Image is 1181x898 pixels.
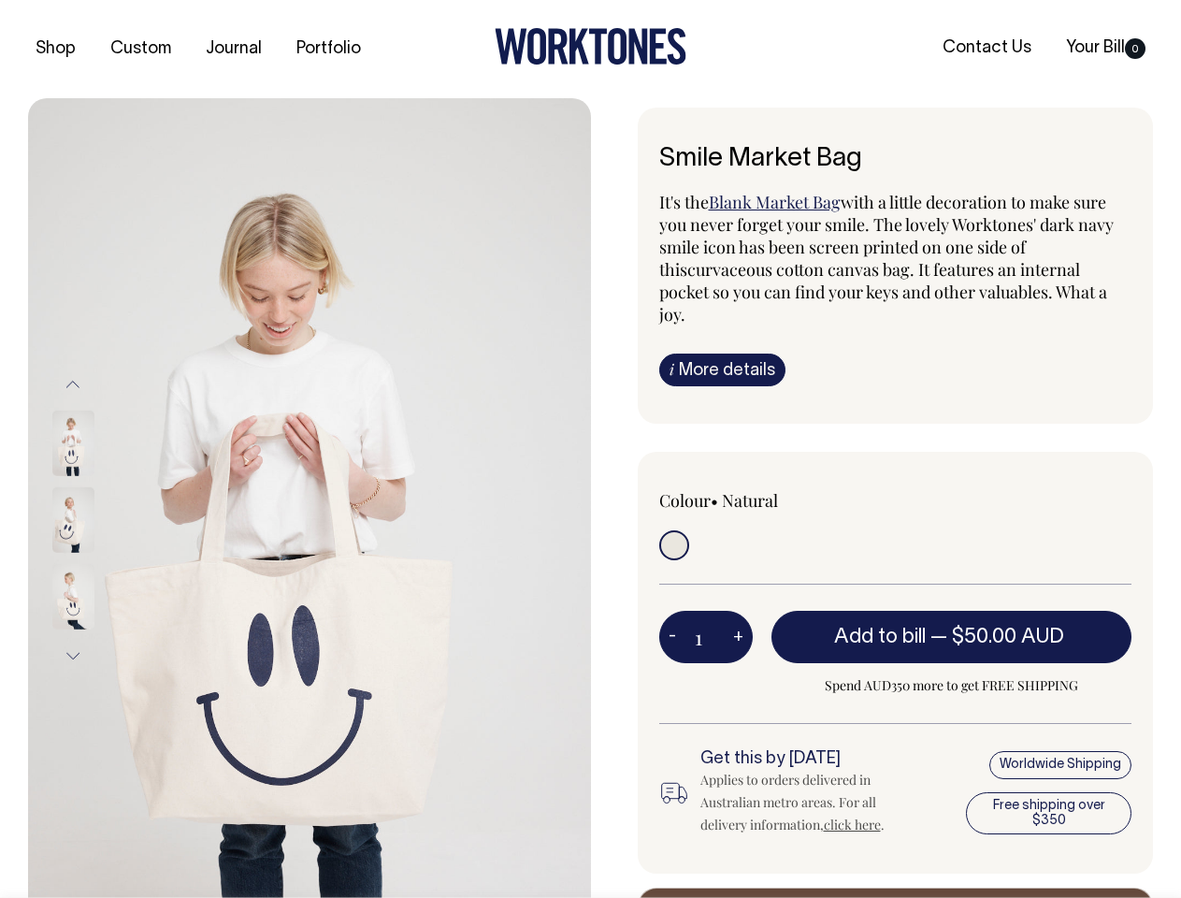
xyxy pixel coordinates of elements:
div: Colour [659,489,848,512]
a: Your Bill0 [1059,33,1153,64]
span: Spend AUD350 more to get FREE SHIPPING [771,674,1132,697]
button: + [724,618,753,656]
img: Smile Market Bag [52,487,94,553]
span: $50.00 AUD [952,628,1064,646]
button: - [659,618,685,656]
a: Custom [103,34,179,65]
a: Contact Us [935,33,1039,64]
img: Smile Market Bag [52,411,94,476]
span: • [711,489,718,512]
p: It's the with a little decoration to make sure you never forget your smile. The lovely Worktones'... [659,191,1132,326]
a: Journal [198,34,269,65]
span: Add to bill [834,628,926,646]
div: Applies to orders delivered in Australian metro areas. For all delivery information, . [700,769,916,836]
span: 0 [1125,38,1145,59]
span: i [670,359,674,379]
button: Add to bill —$50.00 AUD [771,611,1132,663]
a: Portfolio [289,34,368,65]
a: click here [824,816,881,833]
img: Smile Market Bag [52,564,94,630]
a: Blank Market Bag [709,191,841,213]
a: Shop [28,34,83,65]
button: Next [59,635,87,677]
button: Previous [59,363,87,405]
h6: Get this by [DATE] [700,750,916,769]
label: Natural [722,489,778,512]
a: iMore details [659,354,785,386]
h6: Smile Market Bag [659,145,1132,174]
span: curvaceous cotton canvas bag. It features an internal pocket so you can find your keys and other ... [659,258,1107,326]
span: — [930,628,1069,646]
